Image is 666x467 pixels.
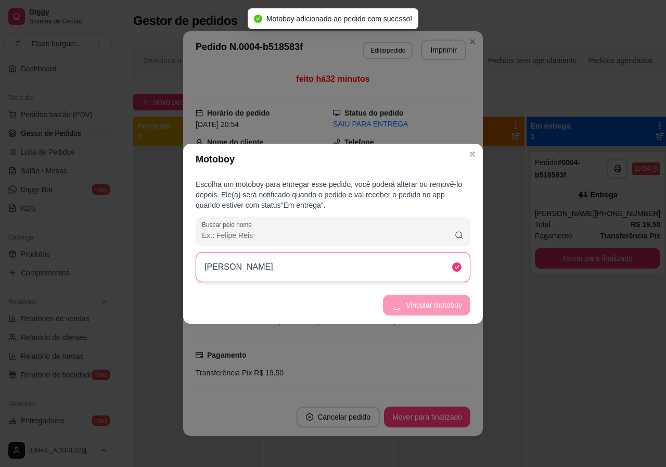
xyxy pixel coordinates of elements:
[202,230,454,241] input: Buscar pelo nome
[196,179,470,210] p: Escolha um motoboy para entregar esse pedido, você poderá alterar ou removê-lo depois. Ele(a) ser...
[464,146,481,162] button: Close
[266,15,412,23] span: Motoboy adicionado ao pedido com sucesso!
[202,220,255,229] label: Buscar pelo nome
[183,144,483,175] header: Motoboy
[204,261,273,273] p: [PERSON_NAME]
[254,15,262,23] span: check-circle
